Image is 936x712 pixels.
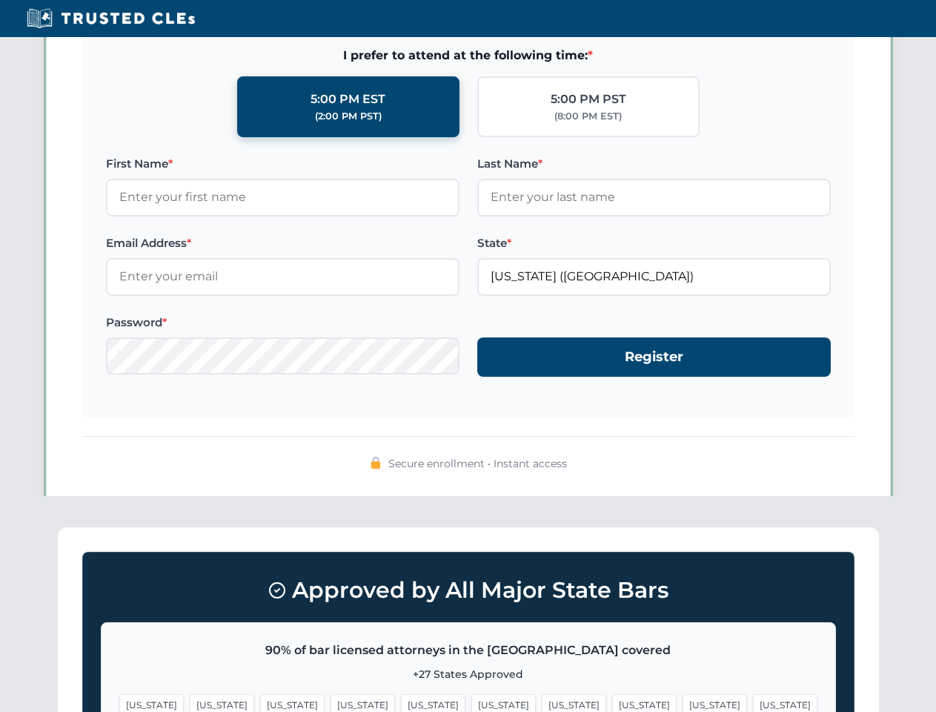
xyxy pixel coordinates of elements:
[101,570,836,610] h3: Approved by All Major State Bars
[388,455,567,472] span: Secure enrollment • Instant access
[554,109,622,124] div: (8:00 PM EST)
[106,179,459,216] input: Enter your first name
[315,109,382,124] div: (2:00 PM PST)
[22,7,199,30] img: Trusted CLEs
[106,155,459,173] label: First Name
[477,179,831,216] input: Enter your last name
[119,666,817,682] p: +27 States Approved
[477,258,831,295] input: Florida (FL)
[106,258,459,295] input: Enter your email
[106,314,459,332] label: Password
[119,641,817,660] p: 90% of bar licensed attorneys in the [GEOGRAPHIC_DATA] covered
[311,90,385,109] div: 5:00 PM EST
[370,457,382,469] img: 🔒
[106,234,459,252] label: Email Address
[477,155,831,173] label: Last Name
[551,90,626,109] div: 5:00 PM PST
[477,234,831,252] label: State
[477,337,831,377] button: Register
[106,46,831,65] span: I prefer to attend at the following time:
